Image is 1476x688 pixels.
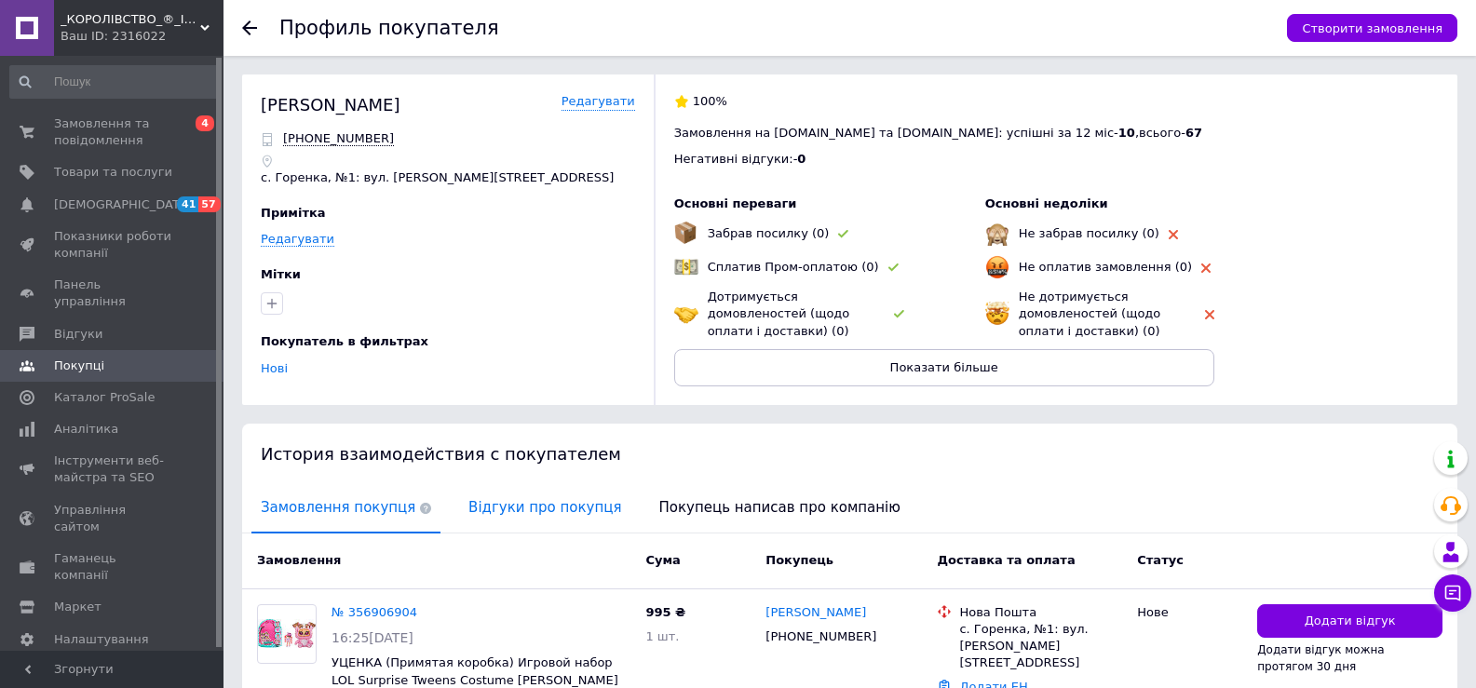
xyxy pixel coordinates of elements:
[279,17,499,39] h1: Профиль покупателя
[765,553,833,567] span: Покупець
[985,196,1108,210] span: Основні недоліки
[674,196,797,210] span: Основні переваги
[54,421,118,438] span: Аналітика
[1257,604,1442,639] button: Додати відгук
[196,115,214,131] span: 4
[674,126,1202,140] span: Замовлення на [DOMAIN_NAME] та [DOMAIN_NAME]: успішні за 12 міс - , всього -
[257,553,341,567] span: Замовлення
[1257,643,1385,673] span: Додати відгук можна протягом 30 дня
[937,553,1075,567] span: Доставка та оплата
[1287,14,1457,42] button: Створити замовлення
[894,310,904,318] img: rating-tag-type
[1137,604,1242,621] div: Нове
[1019,226,1159,240] span: Не забрав посилку (0)
[674,152,798,166] span: Негативні відгуки: -
[765,604,866,622] a: [PERSON_NAME]
[54,502,172,535] span: Управління сайтом
[645,605,685,619] span: 995 ₴
[332,605,417,619] a: № 356906904
[1201,263,1211,273] img: rating-tag-type
[54,452,172,486] span: Інструменти веб-майстра та SEO
[61,11,200,28] span: _КОРОЛІВСТВО_®_ІГРАШОК_
[258,619,316,649] img: Фото товару
[985,302,1009,326] img: emoji
[332,630,413,645] span: 16:25[DATE]
[54,326,102,343] span: Відгуки
[261,444,621,464] span: История взаимодействия с покупателем
[1305,613,1396,630] span: Додати відгук
[838,230,848,238] img: rating-tag-type
[459,484,630,532] span: Відгуки про покупця
[251,484,440,532] span: Замовлення покупця
[888,263,899,272] img: rating-tag-type
[674,255,698,279] img: emoji
[261,267,301,281] span: Мітки
[645,629,679,643] span: 1 шт.
[797,152,806,166] span: 0
[674,349,1214,386] button: Показати більше
[674,222,697,244] img: emoji
[61,28,223,45] div: Ваш ID: 2316022
[1019,290,1161,337] span: Не дотримується домовленостей (щодо оплати і доставки) (0)
[959,621,1122,672] div: с. Горенка, №1: вул. [PERSON_NAME][STREET_ADDRESS]
[54,115,172,149] span: Замовлення та повідомлення
[9,65,220,99] input: Пошук
[708,260,879,274] span: Сплатив Пром-оплатою (0)
[177,196,198,212] span: 41
[708,290,850,337] span: Дотримується домовленостей (щодо оплати і доставки) (0)
[1118,126,1135,140] span: 10
[54,196,192,213] span: [DEMOGRAPHIC_DATA]
[985,222,1009,246] img: emoji
[242,20,257,35] div: Повернутися назад
[650,484,910,532] span: Покупець написав про компанію
[1137,553,1184,567] span: Статус
[562,93,635,111] a: Редагувати
[54,389,155,406] span: Каталог ProSale
[54,631,149,648] span: Налаштування
[959,604,1122,621] div: Нова Пошта
[261,333,630,350] div: Покупатель в фильтрах
[54,228,172,262] span: Показники роботи компанії
[283,131,394,146] span: Відправити SMS
[54,357,104,374] span: Покупці
[693,94,727,108] span: 100%
[1205,310,1214,319] img: rating-tag-type
[54,277,172,310] span: Панель управління
[708,226,830,240] span: Забрав посилку (0)
[257,604,317,664] a: Фото товару
[645,553,680,567] span: Cума
[1185,126,1202,140] span: 67
[198,196,220,212] span: 57
[261,206,326,220] span: Примітка
[762,625,880,649] div: [PHONE_NUMBER]
[54,550,172,584] span: Гаманець компанії
[261,232,334,247] a: Редагувати
[890,360,998,374] span: Показати більше
[674,302,698,326] img: emoji
[261,361,288,375] a: Нові
[54,599,102,615] span: Маркет
[1019,260,1192,274] span: Не оплатив замовлення (0)
[1169,230,1178,239] img: rating-tag-type
[261,93,400,116] div: [PERSON_NAME]
[1302,21,1442,35] span: Створити замовлення
[1434,574,1471,612] button: Чат з покупцем
[985,255,1009,279] img: emoji
[54,164,172,181] span: Товари та послуги
[261,169,614,186] p: с. Горенка, №1: вул. [PERSON_NAME][STREET_ADDRESS]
